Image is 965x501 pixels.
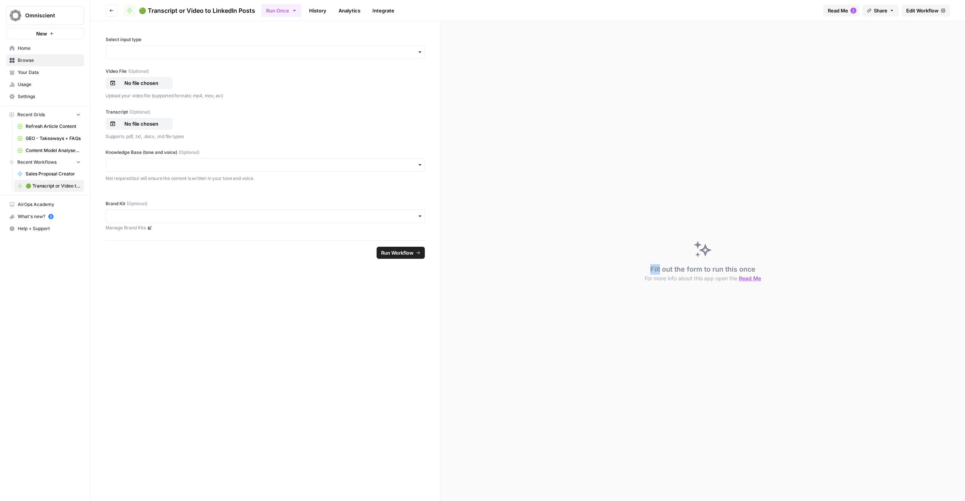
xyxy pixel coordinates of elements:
span: Help + Support [18,225,81,232]
text: 5 [50,215,52,218]
span: Share [874,7,887,14]
span: Refresh Article Content [26,123,81,130]
p: No file chosen [117,120,165,128]
a: Integrate [368,5,399,17]
span: (Optional) [179,149,199,156]
span: Settings [18,93,81,100]
button: Recent Grids [6,109,84,120]
a: Manage Brand Kits [106,224,425,231]
span: Run Workflow [381,249,414,257]
label: Video File [106,68,425,75]
button: Recent Workflows [6,157,84,168]
a: 🟢 Transcript or Video to LinkedIn Posts [124,5,255,17]
span: Read Me [739,275,761,281]
label: Select input type [106,36,425,43]
span: Usage [18,81,81,88]
button: No file chosen [106,77,173,89]
span: 🟢 Transcript or Video to LinkedIn Posts [139,6,255,15]
p: No file chosen [117,79,165,87]
img: Omniscient Logo [9,9,22,22]
span: Content Model Analyser + International [26,147,81,154]
span: (Optional) [127,200,147,207]
a: Usage [6,78,84,91]
p: Not required but will ensure the content is written in your tone and voice. [106,175,425,182]
a: 5 [48,214,54,219]
span: AirOps Academy [18,201,81,208]
p: Upload your video file (supported formats: mp4, mov, avi) [106,92,425,100]
div: Fill out the form to run this once [645,264,761,282]
p: Supports .pdf, .txt, .docx, .md file types [106,133,425,140]
a: History [305,5,331,17]
div: What's new? [6,211,84,222]
a: Settings [6,91,84,103]
button: Workspace: Omniscient [6,6,84,25]
button: What's new? 5 [6,211,84,223]
button: Run Once [261,4,302,17]
span: (Optional) [128,68,149,75]
a: Analytics [334,5,365,17]
a: Your Data [6,66,84,78]
span: Recent Grids [17,111,45,118]
span: Browse [18,57,81,64]
span: Read Me [828,7,848,14]
a: Edit Workflow [902,5,950,17]
a: Browse [6,54,84,66]
button: Read Me [823,5,859,17]
a: AirOps Academy [6,198,84,211]
button: New [6,28,84,39]
button: For more info about this app open the Read Me [645,275,761,282]
span: Home [18,45,81,52]
button: Run Workflow [377,247,425,259]
button: Help + Support [6,223,84,235]
span: GEO - Takeaways + FAQs [26,135,81,142]
span: New [36,30,47,37]
span: Omniscient [25,12,71,19]
button: No file chosen [106,118,173,130]
label: Transcript [106,109,425,115]
span: Your Data [18,69,81,76]
span: Edit Workflow [906,7,939,14]
a: Sales Proposal Creator [14,168,84,180]
label: Brand Kit [106,200,425,207]
span: Sales Proposal Creator [26,171,81,177]
a: 🟢 Transcript or Video to LinkedIn Posts [14,180,84,192]
a: Content Model Analyser + International [14,144,84,157]
span: 🟢 Transcript or Video to LinkedIn Posts [26,183,81,189]
button: Share [862,5,899,17]
a: Refresh Article Content [14,120,84,132]
label: Knowledge Base (tone and voice) [106,149,425,156]
span: Recent Workflows [17,159,57,166]
a: Home [6,42,84,54]
span: (Optional) [129,109,150,115]
a: GEO - Takeaways + FAQs [14,132,84,144]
